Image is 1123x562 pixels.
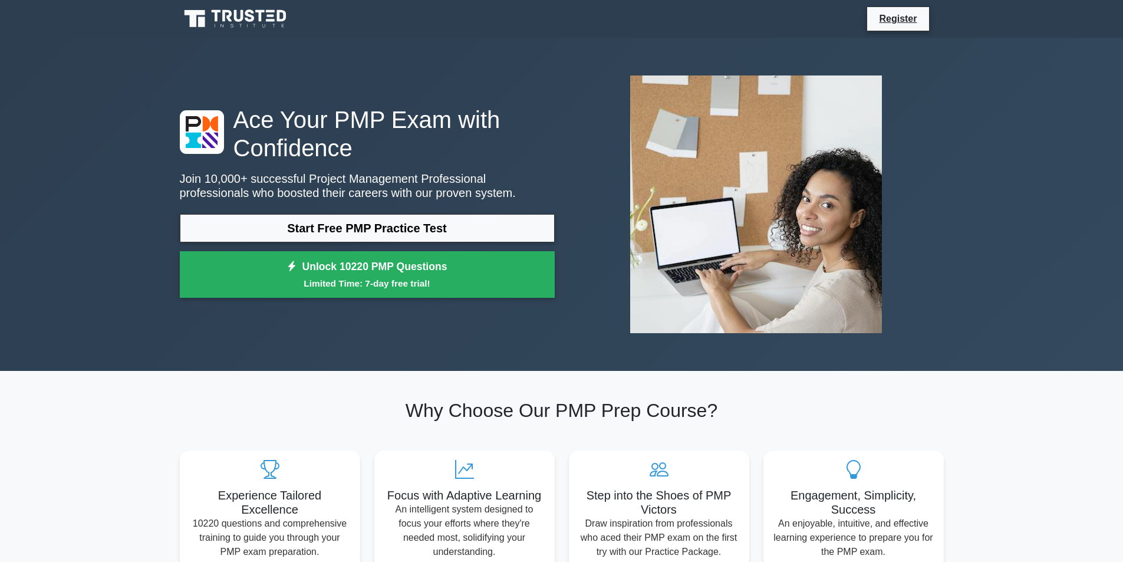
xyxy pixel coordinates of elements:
[872,11,924,26] a: Register
[189,488,351,517] h5: Experience Tailored Excellence
[180,172,555,200] p: Join 10,000+ successful Project Management Professional professionals who boosted their careers w...
[384,488,545,502] h5: Focus with Adaptive Learning
[578,488,740,517] h5: Step into the Shoes of PMP Victors
[180,214,555,242] a: Start Free PMP Practice Test
[773,517,934,559] p: An enjoyable, intuitive, and effective learning experience to prepare you for the PMP exam.
[180,399,944,422] h2: Why Choose Our PMP Prep Course?
[180,251,555,298] a: Unlock 10220 PMP QuestionsLimited Time: 7-day free trial!
[189,517,351,559] p: 10220 questions and comprehensive training to guide you through your PMP exam preparation.
[180,106,555,162] h1: Ace Your PMP Exam with Confidence
[384,502,545,559] p: An intelligent system designed to focus your efforts where they're needed most, solidifying your ...
[578,517,740,559] p: Draw inspiration from professionals who aced their PMP exam on the first try with our Practice Pa...
[773,488,934,517] h5: Engagement, Simplicity, Success
[195,277,540,290] small: Limited Time: 7-day free trial!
